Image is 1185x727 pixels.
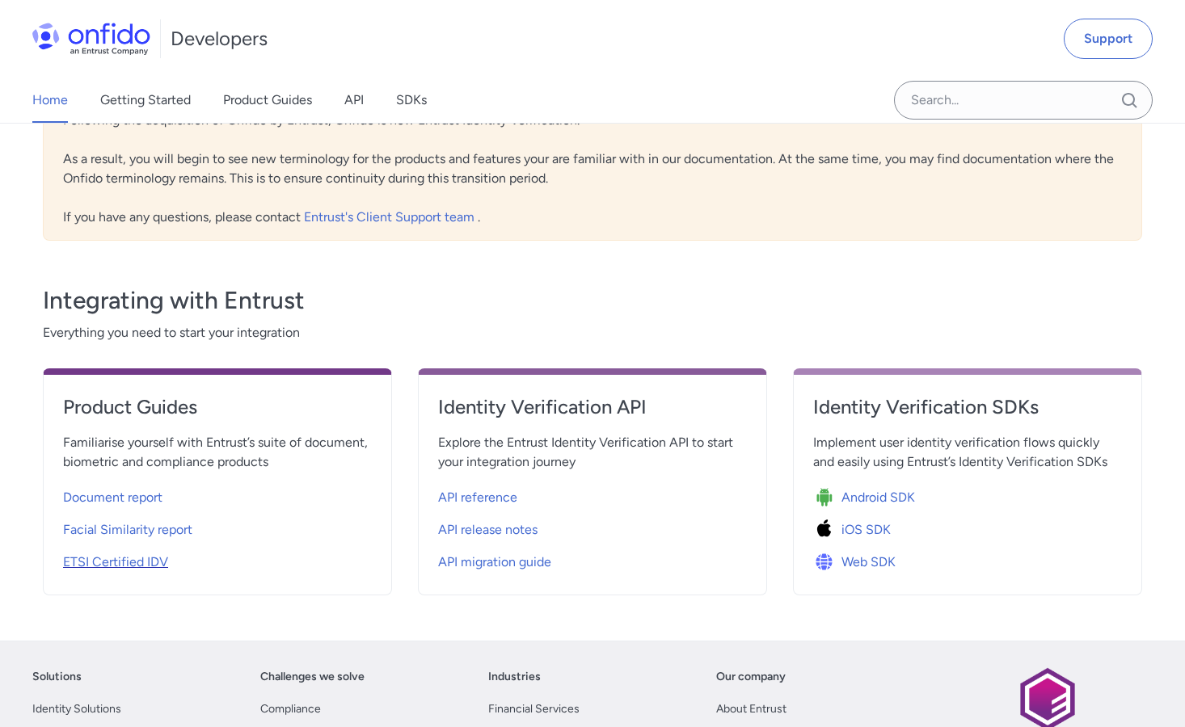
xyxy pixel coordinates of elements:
h4: Identity Verification SDKs [813,394,1122,420]
a: Our company [716,667,786,687]
a: Icon Web SDKWeb SDK [813,543,1122,575]
img: Onfido Logo [32,23,150,55]
a: Identity Verification API [438,394,747,433]
a: Financial Services [488,700,580,719]
span: Explore the Entrust Identity Verification API to start your integration journey [438,433,747,472]
a: Challenges we solve [260,667,365,687]
span: Familiarise yourself with Entrust’s suite of document, biometric and compliance products [63,433,372,472]
a: Compliance [260,700,321,719]
div: Following the acquisition of Onfido by Entrust, Onfido is now Entrust Identity Verification. As a... [43,97,1142,241]
a: SDKs [396,78,427,123]
a: Industries [488,667,541,687]
a: Solutions [32,667,82,687]
a: API migration guide [438,543,747,575]
a: About Entrust [716,700,786,719]
span: Facial Similarity report [63,520,192,540]
span: ETSI Certified IDV [63,553,168,572]
img: Icon Android SDK [813,486,841,509]
a: API [344,78,364,123]
span: Android SDK [841,488,915,507]
a: Document report [63,478,372,511]
span: Document report [63,488,162,507]
h4: Identity Verification API [438,394,747,420]
span: API reference [438,488,517,507]
h4: Product Guides [63,394,372,420]
img: Icon iOS SDK [813,519,841,541]
a: Home [32,78,68,123]
a: Facial Similarity report [63,511,372,543]
span: API migration guide [438,553,551,572]
a: Product Guides [63,394,372,433]
a: Product Guides [223,78,312,123]
span: Implement user identity verification flows quickly and easily using Entrust’s Identity Verificati... [813,433,1122,472]
input: Onfido search input field [894,81,1153,120]
a: Icon iOS SDKiOS SDK [813,511,1122,543]
a: Identity Verification SDKs [813,394,1122,433]
span: iOS SDK [841,520,891,540]
a: Getting Started [100,78,191,123]
span: API release notes [438,520,538,540]
a: API release notes [438,511,747,543]
a: Identity Solutions [32,700,121,719]
a: Support [1064,19,1153,59]
h1: Developers [171,26,268,52]
span: Web SDK [841,553,896,572]
span: Everything you need to start your integration [43,323,1142,342]
img: Icon Web SDK [813,551,841,574]
a: API reference [438,478,747,511]
h3: Integrating with Entrust [43,284,1142,317]
a: ETSI Certified IDV [63,543,372,575]
a: Icon Android SDKAndroid SDK [813,478,1122,511]
a: Entrust's Client Support team [304,209,478,225]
